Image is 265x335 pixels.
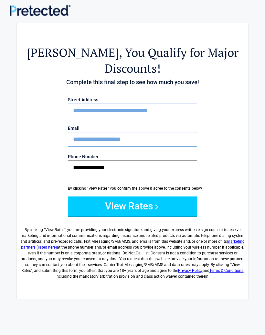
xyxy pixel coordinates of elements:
a: marketing partners (listed here) [21,239,245,250]
h4: Complete this final step to see how much you save! [20,78,245,86]
label: Email [68,126,197,130]
button: View Rates [68,196,197,216]
div: By clicking "View Rates" you confirm the above & agree to the consents below [68,185,197,191]
label: By clicking " ", you are providing your electronic signature and giving your express written e-si... [20,222,245,279]
label: Street Address [68,97,197,102]
a: Terms & Conditions [209,268,243,273]
span: [PERSON_NAME] [27,45,119,61]
span: View Rates [45,228,64,232]
label: Phone Number [68,154,197,159]
a: Privacy Policy [178,268,203,273]
h2: , You Qualify for Major Discounts! [20,45,245,76]
img: Main Logo [10,5,70,16]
